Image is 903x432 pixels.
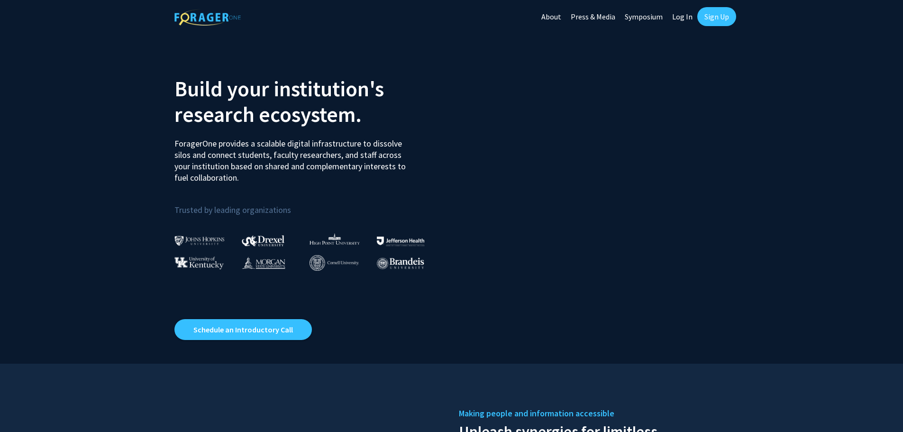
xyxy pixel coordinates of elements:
[377,237,424,246] img: Thomas Jefferson University
[697,7,736,26] a: Sign Up
[242,257,285,269] img: Morgan State University
[377,257,424,269] img: Brandeis University
[174,257,224,269] img: University of Kentucky
[174,319,312,340] a: Opens in a new tab
[459,406,729,421] h5: Making people and information accessible
[242,235,284,246] img: Drexel University
[310,233,360,245] img: High Point University
[174,76,445,127] h2: Build your institution's research ecosystem.
[174,9,241,26] img: ForagerOne Logo
[174,191,445,217] p: Trusted by leading organizations
[310,255,359,271] img: Cornell University
[174,131,412,184] p: ForagerOne provides a scalable digital infrastructure to dissolve silos and connect students, fac...
[174,236,225,246] img: Johns Hopkins University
